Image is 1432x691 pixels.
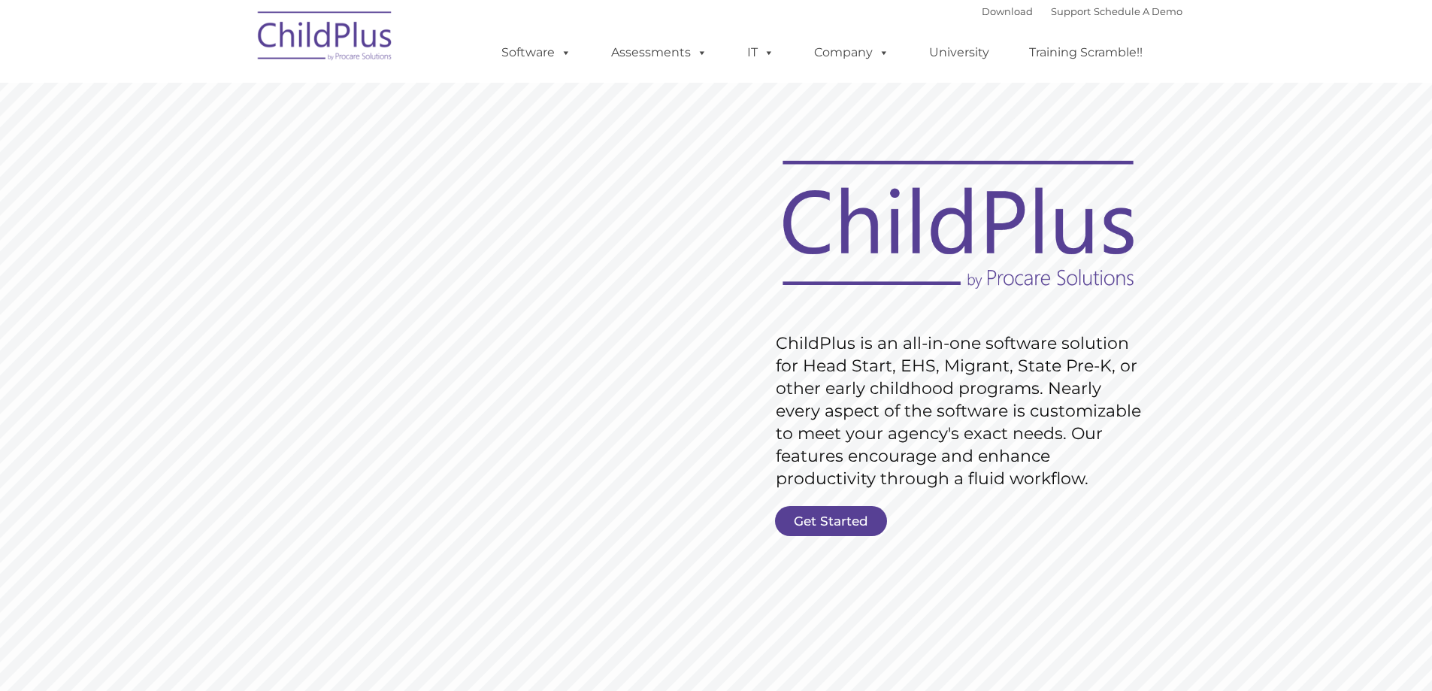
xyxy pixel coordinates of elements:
a: Company [799,38,904,68]
a: Software [486,38,586,68]
a: IT [732,38,789,68]
a: University [914,38,1004,68]
a: Training Scramble!! [1014,38,1158,68]
a: Support [1051,5,1091,17]
img: ChildPlus by Procare Solutions [250,1,401,76]
rs-layer: ChildPlus is an all-in-one software solution for Head Start, EHS, Migrant, State Pre-K, or other ... [776,332,1149,490]
a: Download [982,5,1033,17]
a: Assessments [596,38,722,68]
a: Schedule A Demo [1094,5,1182,17]
a: Get Started [775,506,887,536]
font: | [982,5,1182,17]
